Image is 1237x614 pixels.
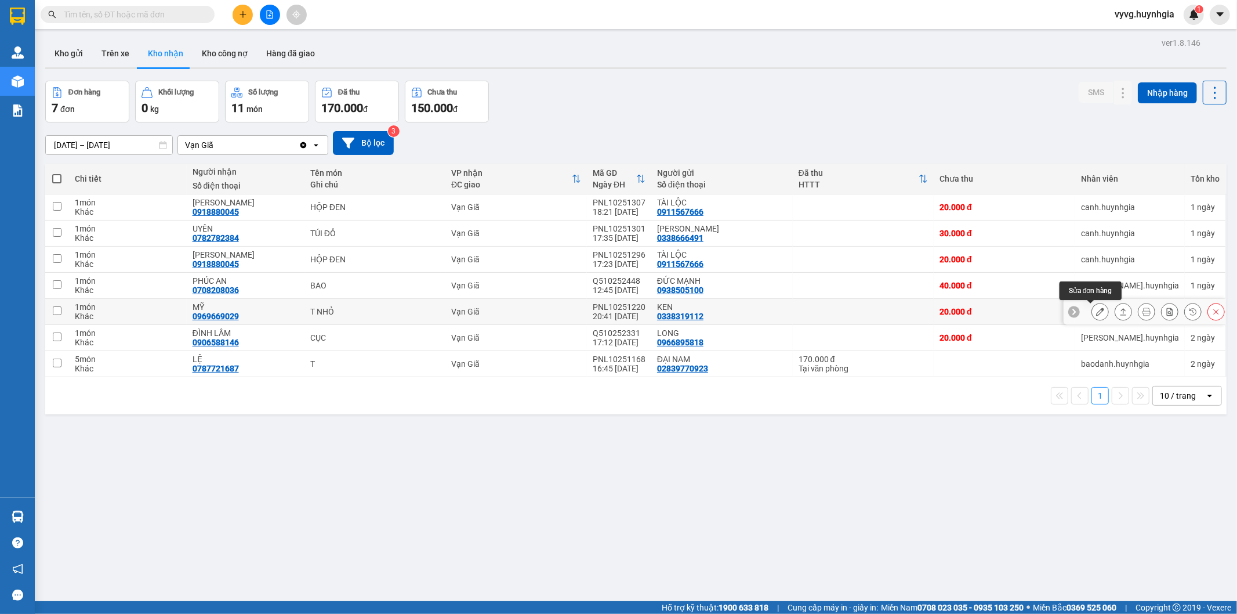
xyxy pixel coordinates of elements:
[1162,37,1200,49] div: ver 1.8.146
[593,276,645,286] div: Q510252448
[939,307,1069,316] div: 20.000 đ
[451,307,581,316] div: Vạn Giã
[1191,203,1220,212] div: 1
[45,81,129,122] button: Đơn hàng7đơn
[657,259,703,269] div: 0911567666
[657,312,703,321] div: 0338319112
[939,203,1069,212] div: 20.000 đ
[292,10,300,19] span: aim
[657,302,787,312] div: KEN
[310,229,440,238] div: TÚI ĐỎ
[593,302,645,312] div: PNL10251220
[75,276,181,286] div: 1 món
[310,281,440,290] div: BAO
[1197,203,1215,212] span: ngày
[799,364,928,373] div: Tại văn phòng
[315,81,399,122] button: Đã thu170.000đ
[1091,303,1109,320] div: Sửa đơn hàng
[1197,5,1201,13] span: 1
[92,39,139,67] button: Trên xe
[193,39,257,67] button: Kho công nợ
[135,81,219,122] button: Khối lượng0kg
[12,75,24,88] img: warehouse-icon
[333,131,394,155] button: Bộ lọc
[451,333,581,342] div: Vạn Giã
[1026,605,1030,610] span: ⚪️
[193,250,299,259] div: TẤN NGUYÊN
[1195,5,1203,13] sup: 1
[788,601,878,614] span: Cung cấp máy in - giấy in:
[239,10,247,19] span: plus
[1191,333,1220,342] div: 2
[939,255,1069,264] div: 20.000 đ
[657,286,703,295] div: 0938505100
[1160,390,1196,402] div: 10 / trang
[310,168,440,178] div: Tên món
[75,174,181,183] div: Chi tiết
[75,198,181,207] div: 1 món
[75,259,181,269] div: Khác
[1115,303,1132,320] div: Giao hàng
[233,5,253,25] button: plus
[593,259,645,269] div: 17:23 [DATE]
[1081,174,1179,183] div: Nhân viên
[405,81,489,122] button: Chưa thu150.000đ
[193,286,239,295] div: 0708208036
[12,511,24,523] img: warehouse-icon
[193,259,239,269] div: 0918880045
[193,312,239,321] div: 0969669029
[310,255,440,264] div: HỘP ĐEN
[1138,82,1197,103] button: Nhập hàng
[75,364,181,373] div: Khác
[75,302,181,312] div: 1 món
[1210,5,1230,25] button: caret-down
[1215,9,1225,20] span: caret-down
[657,276,787,286] div: ĐỨC MẠNH
[1191,359,1220,369] div: 2
[310,307,440,316] div: T NHỎ
[193,181,299,190] div: Số điện thoại
[881,601,1024,614] span: Miền Nam
[1191,229,1220,238] div: 1
[1197,229,1215,238] span: ngày
[363,104,368,114] span: đ
[1173,604,1181,612] span: copyright
[286,5,307,25] button: aim
[260,5,280,25] button: file-add
[593,180,636,189] div: Ngày ĐH
[917,603,1024,612] strong: 0708 023 035 - 0935 103 250
[321,101,363,115] span: 170.000
[1081,333,1179,342] div: nguyen.huynhgia
[411,101,453,115] span: 150.000
[657,338,703,347] div: 0966895818
[310,359,440,369] div: T
[257,39,324,67] button: Hàng đã giao
[193,224,299,233] div: UYÊN
[75,233,181,243] div: Khác
[139,39,193,67] button: Kho nhận
[1105,7,1184,21] span: vyvg.huynhgia
[593,168,636,178] div: Mã GD
[193,328,299,338] div: ĐÌNH LÂM
[1205,391,1214,400] svg: open
[799,355,928,364] div: 170.000 đ
[310,180,440,189] div: Ghi chú
[657,224,787,233] div: GIA LINH
[939,174,1069,183] div: Chưa thu
[1197,281,1215,290] span: ngày
[75,355,181,364] div: 5 món
[246,104,263,114] span: món
[193,167,299,176] div: Người nhận
[451,203,581,212] div: Vạn Giã
[657,233,703,243] div: 0338666491
[193,364,239,373] div: 0787721687
[777,601,779,614] span: |
[1081,203,1179,212] div: canh.huynhgia
[657,198,787,207] div: TÀI LỘC
[657,328,787,338] div: LONG
[75,207,181,216] div: Khác
[193,198,299,207] div: TẤN NGUYÊN
[68,88,100,96] div: Đơn hàng
[593,233,645,243] div: 17:35 [DATE]
[451,180,572,189] div: ĐC giao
